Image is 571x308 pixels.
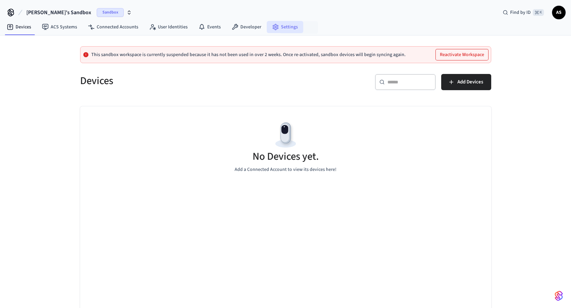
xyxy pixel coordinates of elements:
span: Find by ID [510,9,531,16]
a: ACS Systems [37,21,82,33]
p: This sandbox workspace is currently suspended because it has not been used in over 2 weeks. Once ... [91,52,406,57]
button: Reactivate Workspace [436,49,488,60]
span: Sandbox [97,8,124,17]
h5: Devices [80,74,282,88]
span: Add Devices [457,78,483,86]
h5: No Devices yet. [253,150,319,163]
a: Devices [1,21,37,33]
p: Add a Connected Account to view its devices here! [235,166,336,173]
span: [PERSON_NAME]'s Sandbox [26,8,91,17]
a: User Identities [144,21,193,33]
img: SeamLogoGradient.69752ec5.svg [555,290,563,301]
button: Add Devices [441,74,491,90]
button: AS [552,6,566,19]
a: Connected Accounts [82,21,144,33]
div: Find by ID⌘ K [497,6,549,19]
img: Devices Empty State [270,120,301,150]
a: Events [193,21,226,33]
span: ⌘ K [533,9,544,16]
a: Settings [267,21,303,33]
a: Developer [226,21,267,33]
